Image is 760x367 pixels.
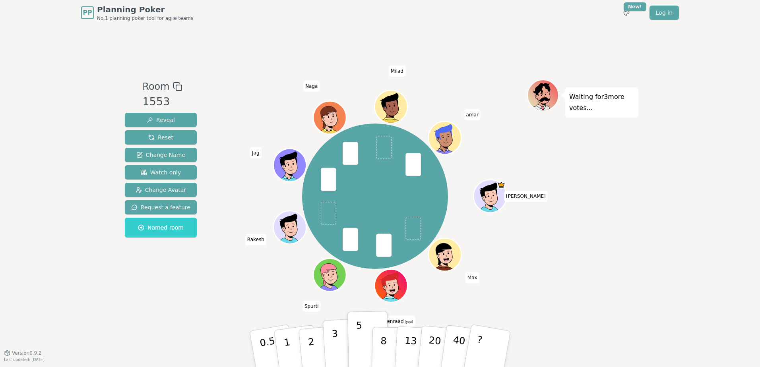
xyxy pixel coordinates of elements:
[465,272,479,283] span: Click to change your name
[148,133,173,141] span: Reset
[497,181,505,189] span: Chris is the host
[147,116,175,124] span: Reveal
[97,15,193,21] span: No.1 planning poker tool for agile teams
[356,320,363,363] p: 5
[136,186,186,194] span: Change Avatar
[619,6,634,20] button: New!
[250,147,262,158] span: Click to change your name
[136,151,185,159] span: Change Name
[83,8,92,17] span: PP
[624,2,646,11] div: New!
[142,94,182,110] div: 1553
[649,6,679,20] a: Log in
[125,218,197,238] button: Named room
[138,224,184,232] span: Named room
[125,165,197,180] button: Watch only
[142,79,169,94] span: Room
[125,183,197,197] button: Change Avatar
[303,81,320,92] span: Click to change your name
[379,316,415,327] span: Click to change your name
[4,350,42,356] button: Version0.9.2
[141,168,181,176] span: Watch only
[404,320,413,324] span: (you)
[389,66,405,77] span: Click to change your name
[464,109,481,120] span: Click to change your name
[4,357,45,362] span: Last updated: [DATE]
[12,350,42,356] span: Version 0.9.2
[569,91,634,114] p: Waiting for 3 more votes...
[504,191,548,202] span: Click to change your name
[125,148,197,162] button: Change Name
[81,4,193,21] a: PPPlanning PokerNo.1 planning poker tool for agile teams
[302,301,321,312] span: Click to change your name
[97,4,193,15] span: Planning Poker
[375,270,406,301] button: Click to change your avatar
[131,203,190,211] span: Request a feature
[125,200,197,214] button: Request a feature
[125,113,197,127] button: Reveal
[125,130,197,145] button: Reset
[245,234,266,245] span: Click to change your name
